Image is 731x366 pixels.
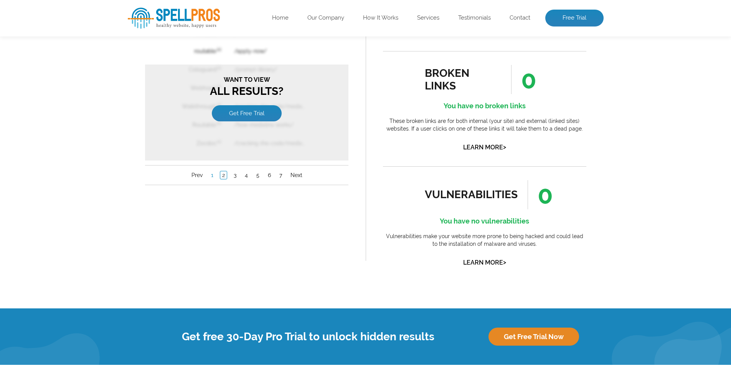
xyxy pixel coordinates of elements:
[128,330,488,343] h4: Get free 30-Day Pro Trial to unlock hidden results
[272,14,289,22] a: Home
[488,328,579,346] a: Get Free Trial Now
[383,100,586,112] h4: You have no broken links
[463,259,506,266] a: Learn More>
[425,188,518,201] div: vulnerabilities
[463,144,506,151] a: Learn More>
[383,215,586,227] h4: You have no vulnerabilities
[458,14,491,22] a: Testimonials
[383,118,586,132] p: These broken links are for both internal (your site) and external (linked sites) websites. If a u...
[383,233,586,248] p: Vulnerabilities make your website more prone to being hacked and could lead to the installation o...
[545,10,604,26] a: Free Trial
[307,14,344,22] a: Our Company
[503,257,506,268] span: >
[363,14,398,22] a: How It Works
[510,14,530,22] a: Contact
[128,8,220,29] img: SpellPros
[511,65,536,94] span: 0
[503,142,506,152] span: >
[425,67,494,92] div: broken links
[417,14,439,22] a: Services
[528,180,553,209] span: 0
